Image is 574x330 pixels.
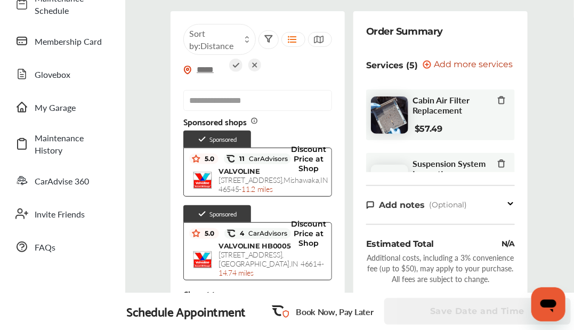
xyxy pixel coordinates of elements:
span: 5.0 [200,229,214,238]
button: Add more services [423,60,513,70]
div: N/A [502,238,515,250]
a: Glovebox [10,60,115,88]
span: FAQs [35,241,109,253]
a: Membership Card [10,27,115,55]
span: Glovebox [35,68,109,81]
img: logo-valvoline.png [192,170,213,191]
span: Sort by : [189,27,243,52]
img: default_wrench_icon.d1a43860.svg [371,165,408,202]
img: note-icon.db9493fa.svg [366,200,375,210]
b: $57.49 [415,124,442,134]
a: Add more services [423,60,515,70]
span: CarAdvisors [244,230,287,237]
img: cabin-air-filter-replacement-thumb.jpg [371,96,408,134]
span: Maintenance History [35,132,109,156]
span: 11 [235,155,288,163]
img: star_icon.59ea9307.svg [192,155,200,163]
div: Discount Price at Shop [291,151,326,167]
a: FAQs [10,233,115,261]
span: 11.2 miles [241,183,272,194]
span: [STREET_ADDRESS] , [GEOGRAPHIC_DATA] , IN 46614 - [219,249,324,278]
div: Sponsored [183,205,251,222]
span: Suspension System Inspection [413,158,497,179]
a: My Garage [10,93,115,121]
img: caradvise_icon.5c74104a.svg [227,155,235,163]
img: logo-valvoline.png [192,249,213,270]
span: CarAdvisors [245,155,288,163]
span: Add more services [434,60,513,70]
span: My Garage [35,101,109,114]
div: Discount Price at Shop [291,226,326,242]
span: Distance [200,39,233,52]
div: Additional costs, including a 3% convenience fee (up to $50), may apply to your purchase. All fee... [366,252,515,284]
span: Add notes [379,200,425,210]
p: Services (5) [366,60,418,70]
img: star_icon.59ea9307.svg [192,229,200,238]
span: 5.0 [200,155,214,163]
a: CarAdvise 360 [10,167,115,195]
div: Estimated Total [366,238,434,250]
iframe: Button to launch messaging window [531,287,565,321]
span: Invite Friends [35,208,109,220]
span: Membership Card [35,35,109,47]
div: Sponsored [183,131,251,148]
span: [STREET_ADDRESS] , Mishawaka , IN 46545 - [219,174,328,194]
span: CarAdvise 360 [35,175,109,187]
div: Schedule Appointment [126,304,246,319]
div: Closest to you [183,289,332,299]
span: Sponsored shops [183,117,258,126]
img: caradvise_icon.5c74104a.svg [227,229,236,238]
span: VALVOLINE [219,167,260,175]
a: Maintenance History [10,126,115,162]
div: Order Summary [366,24,443,39]
span: 4 [236,229,287,238]
span: (Optional) [429,200,467,210]
img: check-icon.521c8815.svg [198,210,207,219]
span: 14.74 miles [219,267,254,278]
p: Book Now, Pay Later [296,305,374,318]
img: location_vector_orange.38f05af8.svg [183,66,192,75]
a: Invite Friends [10,200,115,228]
span: VALVOLINE HB0005 [219,242,291,250]
span: Cabin Air Filter Replacement [413,95,497,115]
img: check-icon.521c8815.svg [198,135,207,144]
